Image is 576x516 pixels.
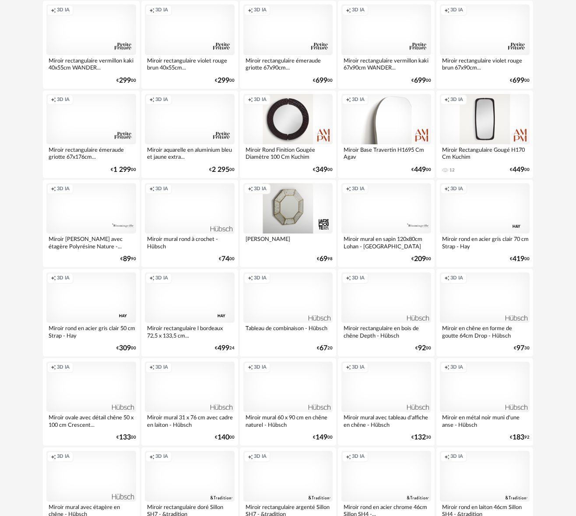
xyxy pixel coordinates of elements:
[119,435,131,440] span: 133
[240,269,337,356] a: Creation icon 3D IA Tableau de combinaison - Hübsch €6720
[43,1,140,88] a: Creation icon 3D IA Miroir rectangulaire vermillon kaki 40x55cm WANDER... €29900
[444,364,450,371] span: Creation icon
[57,364,70,371] span: 3D IA
[46,323,136,340] div: Miroir rond en acier gris clair 50 cm Strap - Hay
[51,7,56,14] span: Creation icon
[514,345,530,351] div: € 30
[46,412,136,429] div: Miroir ovale avec détail chêne 50 x 100 cm Crescent...
[145,234,235,251] div: Miroir mural rond à crochet - Hübsch
[346,97,351,103] span: Creation icon
[113,167,131,173] span: 1 299
[57,97,70,103] span: 3D IA
[316,78,327,84] span: 699
[120,256,136,262] div: € 90
[221,256,229,262] span: 74
[243,144,333,162] div: Miroir Rond Finition Gougée Diamètre 100 Cm Kuchim
[346,275,351,282] span: Creation icon
[43,358,140,446] a: Creation icon 3D IA Miroir ovale avec détail chêne 50 x 100 cm Crescent... €13300
[440,412,530,429] div: Miroir en métal noir muni d'une anse - Hübsch
[116,435,136,440] div: € 00
[440,234,530,251] div: Miroir rond en acier gris clair 70 cm Strap - Hay
[450,7,463,14] span: 3D IA
[240,1,337,88] a: Creation icon 3D IA Miroir rectangulaire émeraude griotte 67x90cm... €69900
[411,167,431,173] div: € 00
[155,7,168,14] span: 3D IA
[123,256,131,262] span: 89
[155,364,168,371] span: 3D IA
[248,7,253,14] span: Creation icon
[346,453,351,460] span: Creation icon
[212,167,229,173] span: 2 295
[145,144,235,162] div: Miroir aquarelle en aluminium bleu et jaune extra...
[444,186,450,192] span: Creation icon
[219,256,235,262] div: € 00
[240,91,337,178] a: Creation icon 3D IA Miroir Rond Finition Gougée Diamètre 100 Cm Kuchim €34900
[116,345,136,351] div: € 00
[341,412,431,429] div: Miroir mural avec tableau d'affiche en chêne - Hübsch
[149,364,155,371] span: Creation icon
[57,186,70,192] span: 3D IA
[313,78,333,84] div: € 00
[111,167,136,173] div: € 00
[149,7,155,14] span: Creation icon
[149,275,155,282] span: Creation icon
[320,256,327,262] span: 69
[240,180,337,267] a: Creation icon 3D IA [PERSON_NAME] €6998
[338,358,435,446] a: Creation icon 3D IA Miroir mural avec tableau d'affiche en chêne - Hübsch €13230
[411,256,431,262] div: € 00
[248,186,253,192] span: Creation icon
[155,453,168,460] span: 3D IA
[57,7,70,14] span: 3D IA
[414,167,426,173] span: 449
[215,345,235,351] div: € 24
[313,167,333,173] div: € 00
[444,275,450,282] span: Creation icon
[57,453,70,460] span: 3D IA
[450,275,463,282] span: 3D IA
[43,269,140,356] a: Creation icon 3D IA Miroir rond en acier gris clair 50 cm Strap - Hay €30900
[254,364,267,371] span: 3D IA
[141,269,238,356] a: Creation icon 3D IA Miroir rectangulaire l bordeaux 72,5 x 133,5 cm... €49924
[43,180,140,267] a: Creation icon 3D IA Miroir [PERSON_NAME] avec étagère Polyrésine Nature -... €8990
[254,453,267,460] span: 3D IA
[513,78,524,84] span: 699
[341,234,431,251] div: Miroir mural en sapin 120x80cm Lohan - [GEOGRAPHIC_DATA]
[317,256,333,262] div: € 98
[155,97,168,103] span: 3D IA
[313,435,333,440] div: € 00
[254,275,267,282] span: 3D IA
[51,364,56,371] span: Creation icon
[513,256,524,262] span: 419
[254,7,267,14] span: 3D IA
[510,167,530,173] div: € 00
[248,364,253,371] span: Creation icon
[450,186,463,192] span: 3D IA
[450,453,463,460] span: 3D IA
[141,1,238,88] a: Creation icon 3D IA Miroir rectangulaire violet rouge brun 40x55cm... €29900
[436,269,533,356] a: Creation icon 3D IA Miroir en chêne en forme de goutte 64cm Drop - Hübsch €9730
[450,167,455,173] div: 12
[248,453,253,460] span: Creation icon
[415,345,431,351] div: € 00
[352,364,365,371] span: 3D IA
[46,55,136,73] div: Miroir rectangulaire vermillon kaki 40x55cm WANDER...
[240,358,337,446] a: Creation icon 3D IA Miroir mural 60 x 90 cm en chêne naturel - Hübsch €14900
[510,78,530,84] div: € 00
[149,186,155,192] span: Creation icon
[320,345,327,351] span: 67
[516,345,524,351] span: 97
[316,435,327,440] span: 149
[141,358,238,446] a: Creation icon 3D IA Miroir mural 31 x 76 cm avec cadre en laiton - Hübsch €14000
[450,97,463,103] span: 3D IA
[444,97,450,103] span: Creation icon
[155,275,168,282] span: 3D IA
[215,78,235,84] div: € 00
[352,453,365,460] span: 3D IA
[352,275,365,282] span: 3D IA
[254,186,267,192] span: 3D IA
[116,78,136,84] div: € 00
[352,7,365,14] span: 3D IA
[155,186,168,192] span: 3D IA
[51,97,56,103] span: Creation icon
[141,180,238,267] a: Creation icon 3D IA Miroir mural rond à crochet - Hübsch €7400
